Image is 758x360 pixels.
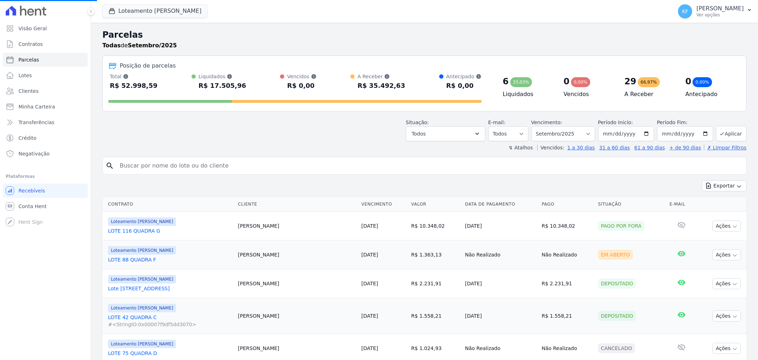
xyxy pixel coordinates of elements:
[235,298,359,334] td: [PERSON_NAME]
[6,172,85,181] div: Plataformas
[713,343,741,354] button: Ações
[697,12,744,18] p: Ver opções
[510,77,532,87] div: 33,03%
[686,76,692,87] div: 0
[462,197,539,212] th: Data de Pagamento
[3,68,88,83] a: Lotes
[598,120,633,125] label: Período Inicío:
[702,180,747,191] button: Exportar
[106,162,114,170] i: search
[462,240,539,269] td: Não Realizado
[657,119,713,126] label: Período Fim:
[18,41,43,48] span: Contratos
[3,37,88,51] a: Contratos
[235,197,359,212] th: Cliente
[110,73,157,80] div: Total
[697,5,744,12] p: [PERSON_NAME]
[199,80,246,91] div: R$ 17.505,96
[120,62,176,70] div: Posição de parcelas
[128,42,177,49] strong: Setembro/2025
[18,187,45,194] span: Recebíveis
[18,103,55,110] span: Minha Carteira
[361,313,378,319] a: [DATE]
[564,90,613,99] h4: Vencidos
[115,159,743,173] input: Buscar por nome do lote ou do cliente
[235,212,359,240] td: [PERSON_NAME]
[102,28,747,41] h2: Parcelas
[358,73,405,80] div: A Receber
[108,285,232,292] a: Lote [STREET_ADDRESS]
[3,53,88,67] a: Parcelas
[634,145,665,150] a: 61 a 90 dias
[693,77,712,87] div: 0,00%
[704,145,747,150] a: ✗ Limpar Filtros
[235,240,359,269] td: [PERSON_NAME]
[599,145,630,150] a: 31 a 60 dias
[713,249,741,260] button: Ações
[18,150,50,157] span: Negativação
[537,145,564,150] label: Vencidos:
[361,252,378,258] a: [DATE]
[102,42,121,49] strong: Todas
[539,269,595,298] td: R$ 2.231,91
[18,25,47,32] span: Visão Geral
[670,145,701,150] a: + de 90 dias
[108,314,232,328] a: LOTE 42 QUADRA C#<StringIO:0x00007f9df5dd3070>
[598,279,636,288] div: Depositado
[108,340,176,348] span: Loteamento [PERSON_NAME]
[598,221,645,231] div: Pago por fora
[110,80,157,91] div: R$ 52.998,59
[462,269,539,298] td: [DATE]
[287,73,316,80] div: Vencidos
[108,256,232,263] a: LOTE 88 QUADRA F
[108,350,232,357] a: LOTE 75 QUADRA D
[503,90,552,99] h4: Liquidados
[672,1,758,21] button: KF [PERSON_NAME] Ver opções
[713,221,741,232] button: Ações
[108,275,176,284] span: Loteamento [PERSON_NAME]
[595,197,667,212] th: Situação
[108,321,232,328] span: #<StringIO:0x00007f9df5dd3070>
[408,197,462,212] th: Valor
[102,41,177,50] p: de
[598,311,636,321] div: Depositado
[235,269,359,298] td: [PERSON_NAME]
[108,304,176,312] span: Loteamento [PERSON_NAME]
[624,76,636,87] div: 29
[359,197,408,212] th: Vencimento
[716,126,747,141] button: Aplicar
[361,281,378,286] a: [DATE]
[361,345,378,351] a: [DATE]
[408,240,462,269] td: R$ 1.363,13
[287,80,316,91] div: R$ 0,00
[408,212,462,240] td: R$ 10.348,02
[18,88,38,95] span: Clientes
[682,9,688,14] span: KF
[3,131,88,145] a: Crédito
[462,298,539,334] td: [DATE]
[509,145,533,150] label: ↯ Atalhos
[18,134,37,142] span: Crédito
[539,212,595,240] td: R$ 10.348,02
[713,311,741,322] button: Ações
[406,120,429,125] label: Situação:
[108,246,176,255] span: Loteamento [PERSON_NAME]
[3,147,88,161] a: Negativação
[539,298,595,334] td: R$ 1.558,21
[18,119,54,126] span: Transferências
[686,90,735,99] h4: Antecipado
[199,73,246,80] div: Liquidados
[408,269,462,298] td: R$ 2.231,91
[598,343,635,353] div: Cancelado
[598,250,633,260] div: Em Aberto
[713,278,741,289] button: Ações
[564,76,570,87] div: 0
[624,90,674,99] h4: A Receber
[539,197,595,212] th: Pago
[488,120,506,125] label: E-mail:
[3,84,88,98] a: Clientes
[568,145,595,150] a: 1 a 30 dias
[408,298,462,334] td: R$ 1.558,21
[108,217,176,226] span: Loteamento [PERSON_NAME]
[18,56,39,63] span: Parcelas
